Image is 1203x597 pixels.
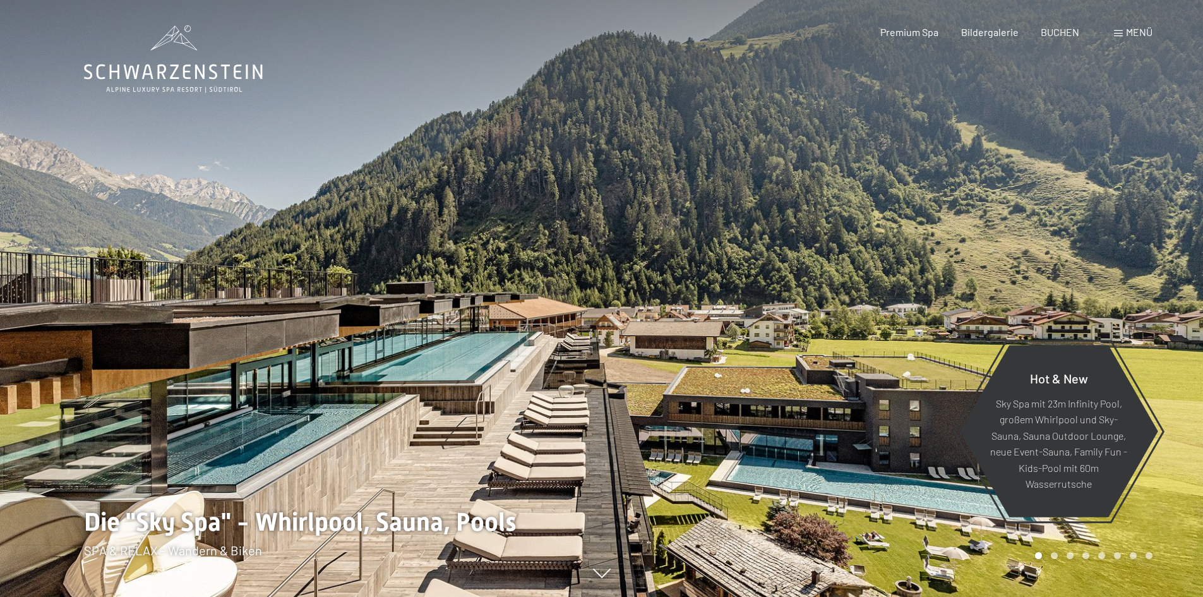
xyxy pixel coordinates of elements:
div: Carousel Page 4 [1082,552,1089,559]
span: Menü [1126,26,1152,38]
p: Sky Spa mit 23m Infinity Pool, großem Whirlpool und Sky-Sauna, Sauna Outdoor Lounge, neue Event-S... [990,395,1127,492]
a: Bildergalerie [961,26,1019,38]
a: BUCHEN [1041,26,1079,38]
a: Premium Spa [880,26,938,38]
a: Hot & New Sky Spa mit 23m Infinity Pool, großem Whirlpool und Sky-Sauna, Sauna Outdoor Lounge, ne... [959,344,1159,518]
div: Carousel Page 1 (Current Slide) [1035,552,1042,559]
div: Carousel Page 8 [1146,552,1152,559]
div: Carousel Page 2 [1051,552,1058,559]
span: Hot & New [1030,370,1088,385]
div: Carousel Pagination [1031,552,1152,559]
div: Carousel Page 6 [1114,552,1121,559]
div: Carousel Page 3 [1067,552,1074,559]
div: Carousel Page 5 [1098,552,1105,559]
div: Carousel Page 7 [1130,552,1137,559]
